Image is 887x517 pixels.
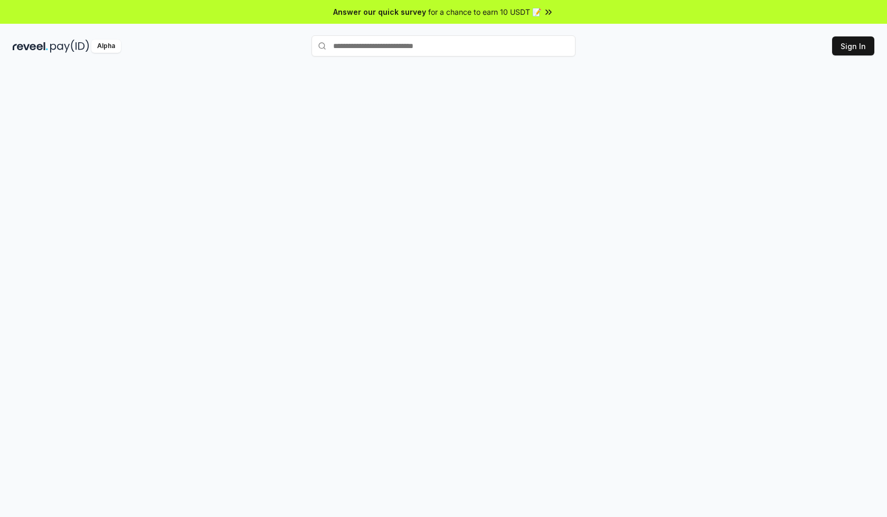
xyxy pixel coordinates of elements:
[333,6,426,17] span: Answer our quick survey
[50,40,89,53] img: pay_id
[428,6,541,17] span: for a chance to earn 10 USDT 📝
[13,40,48,53] img: reveel_dark
[832,36,874,55] button: Sign In
[91,40,121,53] div: Alpha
